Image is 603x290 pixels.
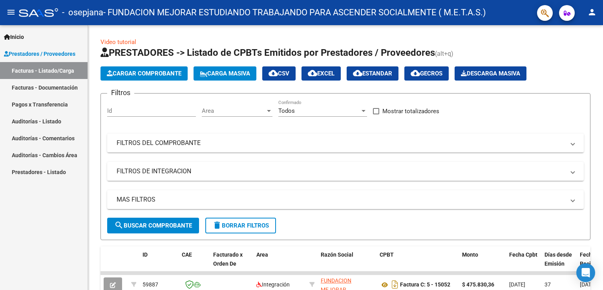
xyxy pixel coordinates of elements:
[107,134,584,152] mat-expansion-panel-header: FILTROS DEL COMPROBANTE
[182,251,192,258] span: CAE
[6,7,16,17] mat-icon: menu
[100,39,136,46] a: Video tutorial
[269,70,289,77] span: CSV
[143,281,158,288] span: 59887
[117,167,565,176] mat-panel-title: FILTROS DE INTEGRACION
[380,251,394,258] span: CPBT
[462,281,494,288] strong: $ 475.830,36
[462,251,478,258] span: Monto
[308,68,317,78] mat-icon: cloud_download
[318,246,376,281] datatable-header-cell: Razón Social
[179,246,210,281] datatable-header-cell: CAE
[213,251,243,267] span: Facturado x Orden De
[509,281,525,288] span: [DATE]
[587,7,597,17] mat-icon: person
[205,218,276,233] button: Borrar Filtros
[256,281,290,288] span: Integración
[107,70,181,77] span: Cargar Comprobante
[200,70,250,77] span: Carga Masiva
[580,251,602,267] span: Fecha Recibido
[461,70,520,77] span: Descarga Masiva
[107,190,584,209] mat-expansion-panel-header: MAS FILTROS
[100,66,188,81] button: Cargar Comprobante
[455,66,526,81] app-download-masive: Descarga masiva de comprobantes (adjuntos)
[253,246,306,281] datatable-header-cell: Area
[139,246,179,281] datatable-header-cell: ID
[278,107,295,114] span: Todos
[4,50,75,58] span: Prestadores / Proveedores
[576,263,595,282] div: Open Intercom Messenger
[107,87,134,98] h3: Filtros
[107,162,584,181] mat-expansion-panel-header: FILTROS DE INTEGRACION
[143,251,148,258] span: ID
[459,246,506,281] datatable-header-cell: Monto
[435,50,453,57] span: (alt+q)
[256,251,268,258] span: Area
[411,68,420,78] mat-icon: cloud_download
[400,282,450,288] strong: Factura C: 5 - 15052
[262,66,296,81] button: CSV
[455,66,526,81] button: Descarga Masiva
[541,246,577,281] datatable-header-cell: Días desde Emisión
[62,4,103,21] span: - osepjana
[353,70,392,77] span: Estandar
[321,251,353,258] span: Razón Social
[117,139,565,147] mat-panel-title: FILTROS DEL COMPROBANTE
[194,66,256,81] button: Carga Masiva
[382,106,439,116] span: Mostrar totalizadores
[353,68,362,78] mat-icon: cloud_download
[301,66,341,81] button: EXCEL
[114,220,124,230] mat-icon: search
[580,281,596,288] span: [DATE]
[114,222,192,229] span: Buscar Comprobante
[269,68,278,78] mat-icon: cloud_download
[100,47,435,58] span: PRESTADORES -> Listado de CPBTs Emitidos por Prestadores / Proveedores
[347,66,398,81] button: Estandar
[545,281,551,288] span: 37
[210,246,253,281] datatable-header-cell: Facturado x Orden De
[103,4,486,21] span: - FUNDACION MEJORAR ESTUDIANDO TRABAJANDO PARA ASCENDER SOCIALMENTE ( M.E.T.A.S.)
[4,33,24,41] span: Inicio
[308,70,334,77] span: EXCEL
[212,220,222,230] mat-icon: delete
[117,195,565,204] mat-panel-title: MAS FILTROS
[506,246,541,281] datatable-header-cell: Fecha Cpbt
[545,251,572,267] span: Días desde Emisión
[202,107,265,114] span: Area
[404,66,449,81] button: Gecros
[411,70,442,77] span: Gecros
[376,246,459,281] datatable-header-cell: CPBT
[509,251,537,258] span: Fecha Cpbt
[212,222,269,229] span: Borrar Filtros
[107,218,199,233] button: Buscar Comprobante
